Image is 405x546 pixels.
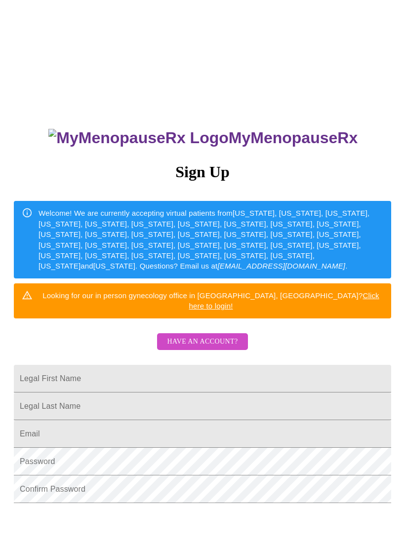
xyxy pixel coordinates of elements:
[48,129,228,147] img: MyMenopauseRx Logo
[189,291,379,310] a: Click here to login!
[167,336,238,348] span: Have an account?
[39,286,383,315] div: Looking for our in person gynecology office in [GEOGRAPHIC_DATA], [GEOGRAPHIC_DATA]?
[14,163,391,181] h3: Sign Up
[15,129,392,147] h3: MyMenopauseRx
[39,204,383,275] div: Welcome! We are currently accepting virtual patients from [US_STATE], [US_STATE], [US_STATE], [US...
[155,344,250,352] a: Have an account?
[157,333,247,351] button: Have an account?
[217,262,345,270] em: [EMAIL_ADDRESS][DOMAIN_NAME]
